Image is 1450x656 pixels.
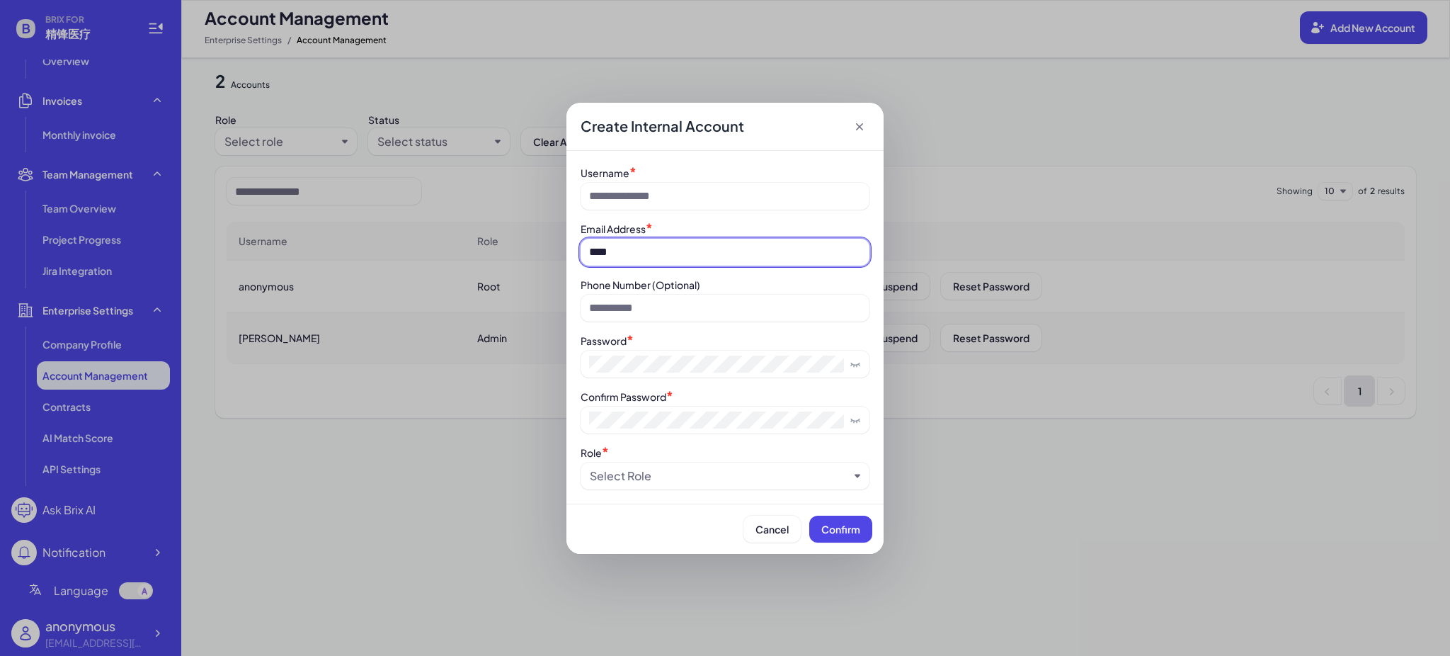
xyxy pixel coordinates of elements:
span: Create Internal Account [581,116,744,136]
button: Confirm [809,516,872,543]
label: Phone Number (Optional) [581,278,700,291]
label: Username [581,166,629,179]
label: Role [581,446,602,459]
span: Cancel [755,523,789,536]
label: Email Address [581,222,646,235]
span: Confirm [821,523,860,536]
label: Password [581,334,627,347]
label: Confirm Password [581,390,666,403]
div: Select Role [590,468,651,485]
button: Select Role [590,468,849,485]
button: Cancel [743,516,801,543]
